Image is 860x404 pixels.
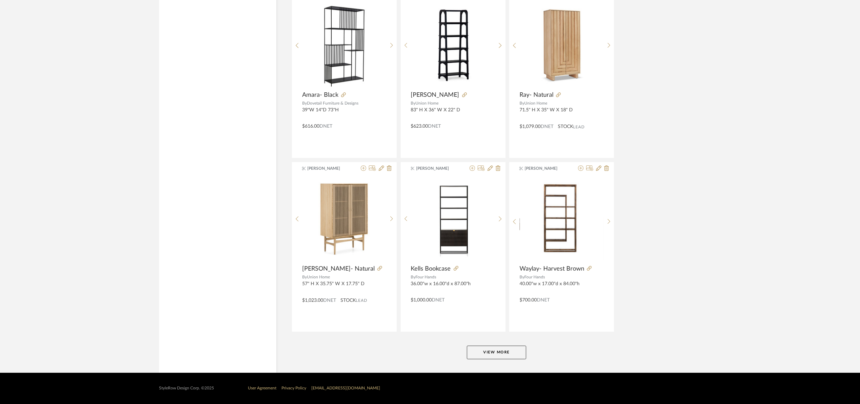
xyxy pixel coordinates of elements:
span: DNET [319,124,332,129]
span: STOCK [340,297,356,304]
span: Kells Bookcase [411,265,451,273]
span: STOCK [558,123,573,130]
span: Lead [573,125,585,129]
span: By [411,275,416,279]
span: $1,000.00 [411,298,432,302]
span: Union Home [416,101,439,105]
span: DNET [541,124,553,129]
span: Lead [356,298,367,303]
span: [PERSON_NAME] [416,165,459,171]
span: By [520,275,524,279]
span: By [302,275,307,279]
div: 83" H X 36" W X 22" D [411,107,495,119]
span: [PERSON_NAME] [411,91,460,99]
a: [EMAIL_ADDRESS][DOMAIN_NAME] [311,386,380,390]
span: By [411,101,416,105]
span: Four Hands [416,275,436,279]
span: Union Home [524,101,547,105]
span: Dovetail Furniture & Designs [307,101,358,105]
span: Amara- Black [302,91,338,99]
img: Huston- Natural [302,177,387,261]
img: Lena- Black [411,3,495,87]
span: $700.00 [520,298,537,302]
span: Union Home [307,275,330,279]
a: Privacy Policy [281,386,306,390]
span: DNET [428,124,441,129]
span: DNET [432,298,445,302]
a: User Agreement [248,386,276,390]
span: By [520,101,524,105]
span: Four Hands [524,275,545,279]
button: View More [467,346,526,359]
div: 0 [520,177,604,261]
span: DNET [537,298,550,302]
img: Kells Bookcase [411,177,495,261]
span: $616.00 [302,124,319,129]
img: Amara- Black [302,3,387,87]
span: DNET [323,298,336,303]
span: [PERSON_NAME] [308,165,350,171]
div: 36.00"w x 16.00"d x 87.00"h [411,281,495,293]
span: Ray- Natural [520,91,553,99]
div: StyleRow Design Corp. ©2025 [159,386,214,391]
span: [PERSON_NAME]- Natural [302,265,375,273]
img: Ray- Natural [520,3,604,87]
span: $1,079.00 [520,124,541,129]
div: 71.5" H X 35" W X 18" D [520,107,604,119]
span: By [302,101,307,105]
img: Waylay- Harvest Brown [520,177,604,261]
div: 57" H X 35.75" W X 17.75" D [302,281,387,293]
span: $1,023.00 [302,298,323,303]
div: 39"W 14"D 73"H [302,107,387,119]
span: [PERSON_NAME] [525,165,568,171]
span: Waylay- Harvest Brown [520,265,584,273]
div: 40.00"w x 17.00"d x 84.00"h [520,281,604,293]
span: $623.00 [411,124,428,129]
